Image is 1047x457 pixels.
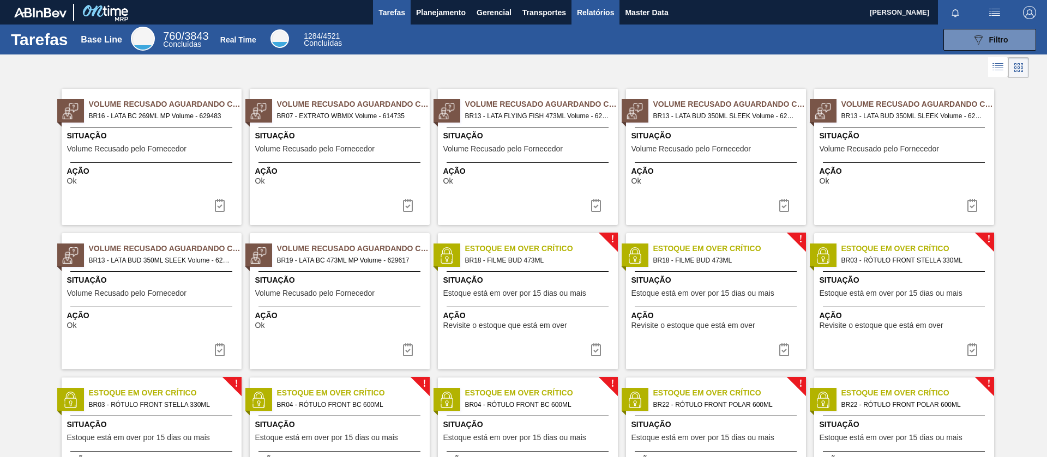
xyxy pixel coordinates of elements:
[443,275,615,286] span: Situação
[627,103,643,119] img: status
[163,40,201,48] span: Concluídas
[820,177,829,185] span: Ok
[465,110,609,122] span: BR13 - LATA FLYING FISH 473ML Volume - 629036
[631,166,803,177] span: Ação
[577,6,614,19] span: Relatórios
[938,5,973,20] button: Notificações
[401,343,414,356] img: icon-task-complete
[67,321,77,330] span: Ok
[1023,6,1036,19] img: Logout
[820,275,991,286] span: Situação
[304,33,342,47] div: Real Time
[987,380,990,388] span: !
[255,177,265,185] span: Ok
[67,289,186,297] span: Volume Recusado pelo Fornecedor
[234,380,238,388] span: !
[771,194,797,216] button: icon-task-complete
[89,243,242,254] span: Volume Recusado Aguardando Ciência
[277,243,430,254] span: Volume Recusado Aguardando Ciência
[255,321,265,330] span: Ok
[438,247,455,264] img: status
[631,177,641,185] span: Ok
[207,339,233,361] button: icon-task-complete
[250,103,267,119] img: status
[820,419,991,430] span: Situação
[653,110,797,122] span: BR13 - LATA BUD 350ML SLEEK Volume - 628914
[820,289,962,297] span: Estoque está em over por 15 dias ou mais
[988,6,1001,19] img: userActions
[820,130,991,142] span: Situação
[653,243,806,254] span: Estoque em Over Crítico
[277,387,430,399] span: Estoque em Over Crítico
[799,380,802,388] span: !
[611,380,614,388] span: !
[255,166,427,177] span: Ação
[395,194,421,216] button: icon-task-complete
[771,339,797,361] div: Completar tarefa: 30357801
[820,310,991,321] span: Ação
[255,275,427,286] span: Situação
[67,130,239,142] span: Situação
[778,199,791,212] img: icon-task-complete
[443,145,563,153] span: Volume Recusado pelo Fornecedor
[62,392,79,408] img: status
[625,6,668,19] span: Master Data
[304,39,342,47] span: Concluídas
[89,110,233,122] span: BR16 - LATA BC 269ML MP Volume - 629483
[255,419,427,430] span: Situação
[987,235,990,243] span: !
[477,6,512,19] span: Gerencial
[778,343,791,356] img: icon-task complete
[583,339,609,361] div: Completar tarefa: 30357801
[416,6,466,19] span: Planejamento
[207,194,233,216] div: Completar tarefa: 30360754
[465,387,618,399] span: Estoque em Over Crítico
[423,380,426,388] span: !
[959,194,985,216] div: Completar tarefa: 30360763
[443,310,615,321] span: Ação
[250,392,267,408] img: status
[943,29,1036,51] button: Filtro
[62,103,79,119] img: status
[465,99,618,110] span: Volume Recusado Aguardando Ciência
[966,343,979,356] img: icon-task complete
[589,343,603,356] img: icon-task complete
[1008,57,1029,78] div: Visão em Cards
[627,392,643,408] img: status
[627,247,643,264] img: status
[815,392,831,408] img: status
[631,289,774,297] span: Estoque está em over por 15 dias ou mais
[631,419,803,430] span: Situação
[277,110,421,122] span: BR07 - EXTRATO WBMIX Volume - 614735
[465,399,609,411] span: BR04 - RÓTULO FRONT BC 600ML
[841,399,985,411] span: BR22 - RÓTULO FRONT POLAR 600ML
[653,387,806,399] span: Estoque em Over Crítico
[401,199,414,212] img: icon-task-complete
[815,103,831,119] img: status
[220,35,256,44] div: Real Time
[67,275,239,286] span: Situação
[67,310,239,321] span: Ação
[255,130,427,142] span: Situação
[438,392,455,408] img: status
[653,399,797,411] span: BR22 - RÓTULO FRONT POLAR 600ML
[841,110,985,122] span: BR13 - LATA BUD 350ML SLEEK Volume - 628912
[81,35,122,45] div: Base Line
[522,6,566,19] span: Transportes
[631,275,803,286] span: Situação
[62,247,79,264] img: status
[67,166,239,177] span: Ação
[131,27,155,51] div: Base Line
[89,399,233,411] span: BR03 - RÓTULO FRONT STELLA 330ML
[465,243,618,254] span: Estoque em Over Crítico
[250,247,267,264] img: status
[841,254,985,266] span: BR03 - RÓTULO FRONT STELLA 330ML
[438,103,455,119] img: status
[841,243,994,254] span: Estoque em Over Crítico
[443,166,615,177] span: Ação
[631,321,755,330] span: Revisite o estoque que está em over
[465,254,609,266] span: BR18 - FILME BUD 473ML
[277,254,421,266] span: BR19 - LATA BC 473ML MP Volume - 629617
[631,130,803,142] span: Situação
[277,99,430,110] span: Volume Recusado Aguardando Ciência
